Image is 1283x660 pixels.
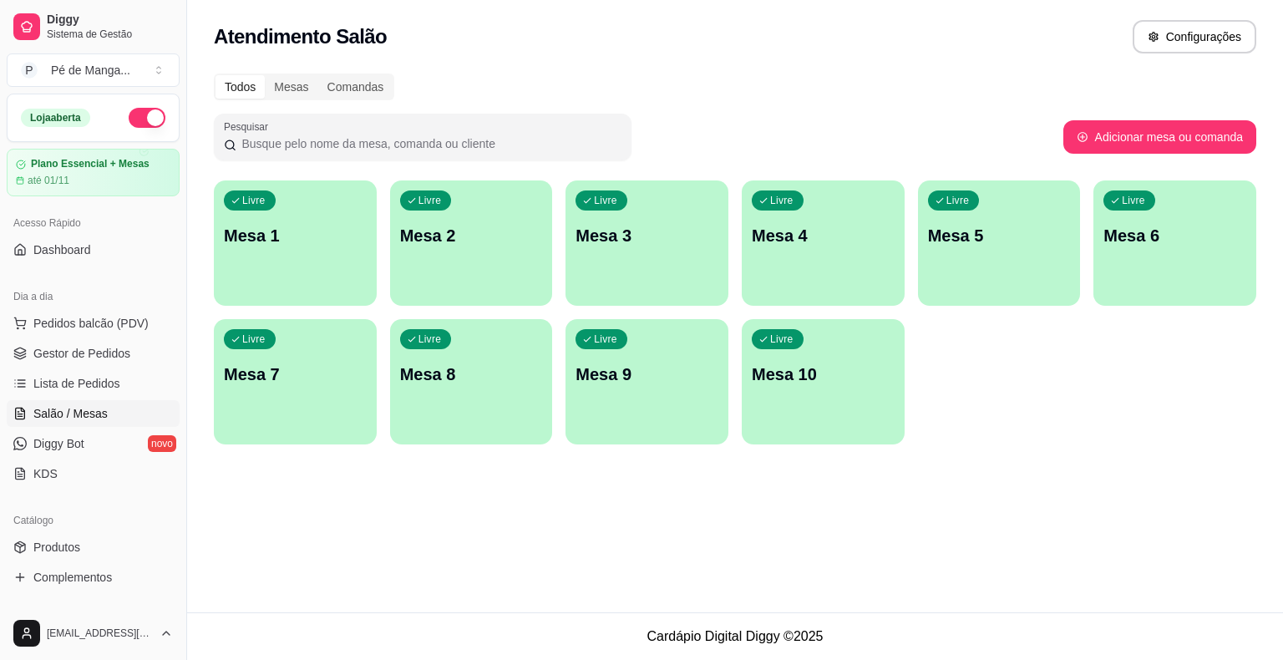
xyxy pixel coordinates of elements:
a: KDS [7,460,180,487]
span: Produtos [33,539,80,556]
a: Dashboard [7,236,180,263]
p: Mesa 5 [928,224,1071,247]
button: Select a team [7,53,180,87]
span: Pedidos balcão (PDV) [33,315,149,332]
p: Livre [594,194,617,207]
a: Lista de Pedidos [7,370,180,397]
a: Salão / Mesas [7,400,180,427]
span: Diggy Bot [33,435,84,452]
div: Pé de Manga ... [51,62,130,79]
span: Gestor de Pedidos [33,345,130,362]
a: Plano Essencial + Mesasaté 01/11 [7,149,180,196]
div: Todos [216,75,265,99]
input: Pesquisar [236,135,621,152]
button: LivreMesa 7 [214,319,377,444]
div: Mesas [265,75,317,99]
button: Pedidos balcão (PDV) [7,310,180,337]
a: Complementos [7,564,180,591]
button: LivreMesa 1 [214,180,377,306]
p: Livre [242,333,266,346]
span: Sistema de Gestão [47,28,173,41]
div: Loja aberta [21,109,90,127]
label: Pesquisar [224,119,274,134]
a: Gestor de Pedidos [7,340,180,367]
span: Salão / Mesas [33,405,108,422]
p: Mesa 1 [224,224,367,247]
div: Catálogo [7,507,180,534]
button: LivreMesa 3 [565,180,728,306]
p: Livre [418,194,442,207]
div: Comandas [318,75,393,99]
button: Configurações [1133,20,1256,53]
button: LivreMesa 10 [742,319,905,444]
a: Produtos [7,534,180,561]
p: Livre [594,333,617,346]
p: Livre [1122,194,1145,207]
p: Livre [242,194,266,207]
button: LivreMesa 2 [390,180,553,306]
div: Dia a dia [7,283,180,310]
button: Adicionar mesa ou comanda [1063,120,1256,154]
p: Mesa 6 [1103,224,1246,247]
a: DiggySistema de Gestão [7,7,180,47]
article: até 01/11 [28,174,69,187]
span: Dashboard [33,241,91,258]
button: [EMAIL_ADDRESS][DOMAIN_NAME] [7,613,180,653]
h2: Atendimento Salão [214,23,387,50]
button: LivreMesa 5 [918,180,1081,306]
p: Livre [946,194,970,207]
footer: Cardápio Digital Diggy © 2025 [187,612,1283,660]
p: Mesa 9 [576,363,718,386]
button: LivreMesa 4 [742,180,905,306]
span: [EMAIL_ADDRESS][DOMAIN_NAME] [47,627,153,640]
a: Diggy Botnovo [7,430,180,457]
span: Lista de Pedidos [33,375,120,392]
button: Alterar Status [129,108,165,128]
p: Mesa 7 [224,363,367,386]
p: Mesa 3 [576,224,718,247]
p: Mesa 4 [752,224,895,247]
button: LivreMesa 9 [565,319,728,444]
p: Livre [770,333,794,346]
p: Livre [418,333,442,346]
span: KDS [33,465,58,482]
span: P [21,62,38,79]
p: Mesa 10 [752,363,895,386]
span: Complementos [33,569,112,586]
button: LivreMesa 6 [1093,180,1256,306]
button: LivreMesa 8 [390,319,553,444]
p: Mesa 8 [400,363,543,386]
p: Mesa 2 [400,224,543,247]
span: Diggy [47,13,173,28]
p: Livre [770,194,794,207]
article: Plano Essencial + Mesas [31,158,150,170]
div: Acesso Rápido [7,210,180,236]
